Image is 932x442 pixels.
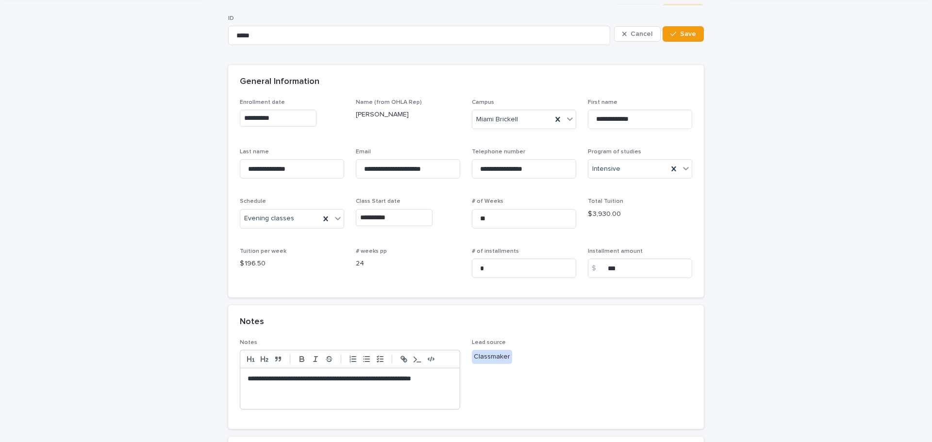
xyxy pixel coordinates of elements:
[356,149,371,155] span: Email
[476,115,518,125] span: Miami Brickell
[472,350,512,364] div: Classmaker
[588,209,692,219] p: $ 3,930.00
[472,198,503,204] span: # of Weeks
[240,317,264,327] h2: Notes
[614,26,661,42] button: Cancel
[472,248,519,254] span: # of installments
[472,99,494,105] span: Campus
[592,164,620,174] span: Intensive
[240,77,319,87] h2: General Information
[244,213,294,224] span: Evening classes
[240,198,266,204] span: Schedule
[588,259,607,278] div: $
[356,259,460,269] p: 24
[356,99,422,105] span: Name (from OHLA Rep)
[356,110,460,120] p: [PERSON_NAME]
[228,5,259,19] h2: 29413
[240,149,269,155] span: Last name
[472,340,506,345] span: Lead source
[240,99,285,105] span: Enrollment date
[472,149,525,155] span: Telephone number
[588,99,617,105] span: First name
[663,26,704,42] button: Save
[588,149,641,155] span: Program of studies
[356,198,400,204] span: Class Start date
[356,248,387,254] span: # weeks pp
[240,259,344,269] p: $ 196.50
[228,16,234,21] span: ID
[680,31,696,37] span: Save
[588,248,643,254] span: Installment amount
[240,248,286,254] span: Tuition per week
[631,31,652,37] span: Cancel
[588,198,623,204] span: Total Tuition
[240,340,257,345] span: Notes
